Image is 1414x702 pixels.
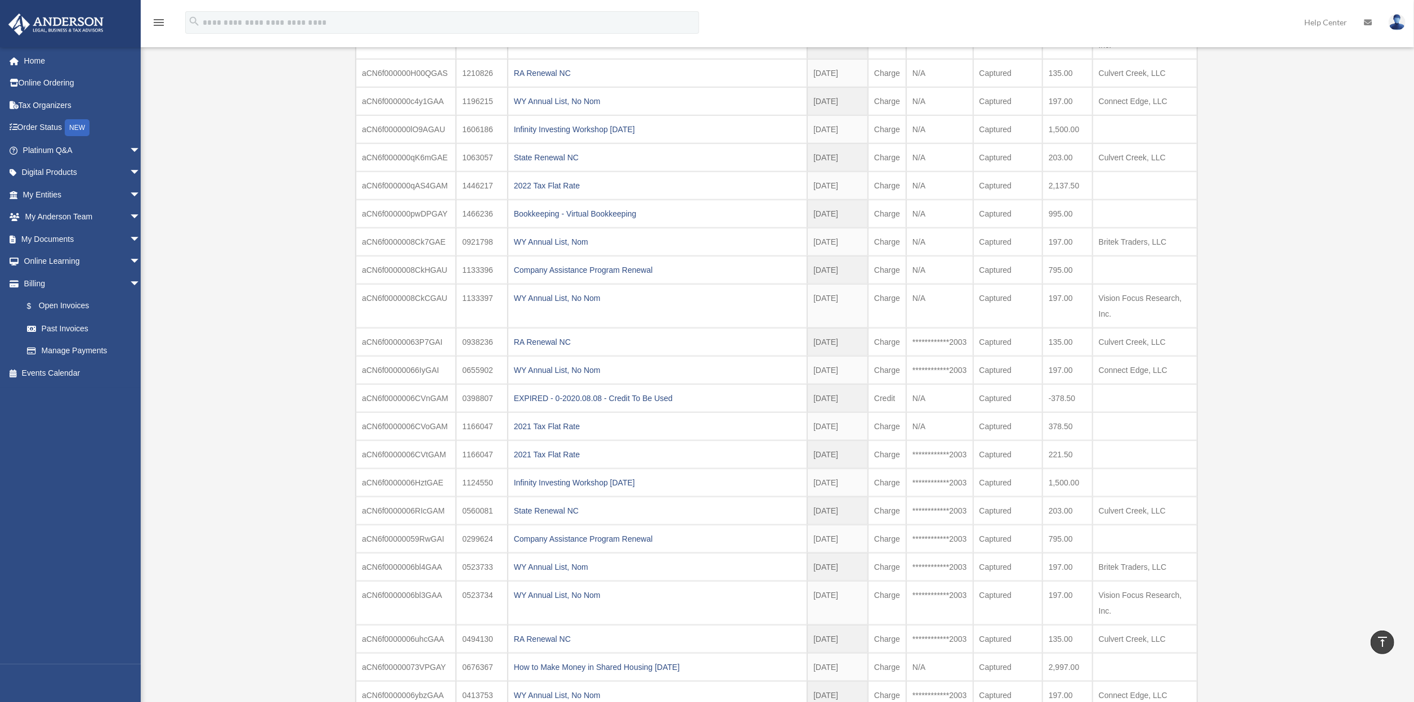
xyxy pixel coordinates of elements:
[514,475,801,490] div: Infinity Investing Workshop [DATE]
[1042,328,1093,356] td: 135.00
[1042,143,1093,172] td: 203.00
[906,653,973,681] td: N/A
[16,317,152,340] a: Past Invoices
[456,228,507,256] td: 0921798
[129,250,152,273] span: arrow_drop_down
[514,631,801,647] div: RA Renewal NC
[868,356,906,384] td: Charge
[868,581,906,625] td: Charge
[1042,59,1093,87] td: 135.00
[456,143,507,172] td: 1063057
[807,440,868,469] td: [DATE]
[1371,631,1394,654] a: vertical_align_top
[807,115,868,143] td: [DATE]
[973,384,1042,412] td: Captured
[456,440,507,469] td: 1166047
[514,503,801,519] div: State Renewal NC
[807,200,868,228] td: [DATE]
[356,581,456,625] td: aCN6f0000006bl3GAA
[129,272,152,295] span: arrow_drop_down
[514,234,801,250] div: WY Annual List, Nom
[16,295,158,318] a: $Open Invoices
[868,384,906,412] td: Credit
[356,228,456,256] td: aCN6f0000008Ck7GAE
[973,284,1042,328] td: Captured
[514,178,801,193] div: 2022 Tax Flat Rate
[8,206,158,228] a: My Anderson Teamarrow_drop_down
[356,284,456,328] td: aCN6f0000008CkCGAU
[356,87,456,115] td: aCN6f000000c4y1GAA
[456,384,507,412] td: 0398807
[868,200,906,228] td: Charge
[129,228,152,251] span: arrow_drop_down
[8,139,158,161] a: Platinum Q&Aarrow_drop_down
[356,115,456,143] td: aCN6f000000lO9AGAU
[973,115,1042,143] td: Captured
[1042,356,1093,384] td: 197.00
[514,362,801,378] div: WY Annual List, No Nom
[33,299,39,313] span: $
[807,172,868,200] td: [DATE]
[973,228,1042,256] td: Captured
[868,59,906,87] td: Charge
[456,469,507,497] td: 1124550
[152,20,165,29] a: menu
[356,172,456,200] td: aCN6f000000qAS4GAM
[456,497,507,525] td: 0560081
[973,143,1042,172] td: Captured
[973,256,1042,284] td: Captured
[456,59,507,87] td: 1210826
[1042,497,1093,525] td: 203.00
[456,284,507,328] td: 1133397
[973,625,1042,653] td: Captured
[356,525,456,553] td: aCN6f00000059RwGAI
[514,418,801,434] div: 2021 Tax Flat Rate
[1042,653,1093,681] td: 2,997.00
[868,497,906,525] td: Charge
[807,412,868,440] td: [DATE]
[1093,87,1197,115] td: Connect Edge, LLC
[8,183,158,206] a: My Entitiesarrow_drop_down
[973,469,1042,497] td: Captured
[514,334,801,350] div: RA Renewal NC
[868,653,906,681] td: Charge
[973,525,1042,553] td: Captured
[356,553,456,581] td: aCN6f0000006bl4GAA
[868,172,906,200] td: Charge
[807,581,868,625] td: [DATE]
[868,228,906,256] td: Charge
[1042,412,1093,440] td: 378.50
[1093,284,1197,328] td: Vision Focus Research, Inc.
[456,653,507,681] td: 0676367
[456,172,507,200] td: 1446217
[1093,328,1197,356] td: Culvert Creek, LLC
[973,440,1042,469] td: Captured
[973,553,1042,581] td: Captured
[973,328,1042,356] td: Captured
[1042,384,1093,412] td: -378.50
[906,228,973,256] td: N/A
[807,625,868,653] td: [DATE]
[356,143,456,172] td: aCN6f000000qK6mGAE
[129,161,152,184] span: arrow_drop_down
[868,115,906,143] td: Charge
[973,200,1042,228] td: Captured
[973,87,1042,115] td: Captured
[456,412,507,440] td: 1166047
[65,119,90,136] div: NEW
[514,559,801,575] div: WY Annual List, Nom
[868,87,906,115] td: Charge
[514,150,801,165] div: State Renewal NC
[456,200,507,228] td: 1466236
[129,183,152,206] span: arrow_drop_down
[906,200,973,228] td: N/A
[1093,553,1197,581] td: Britek Traders, LLC
[8,161,158,184] a: Digital Productsarrow_drop_down
[1042,553,1093,581] td: 197.00
[868,525,906,553] td: Charge
[807,356,868,384] td: [DATE]
[514,262,801,278] div: Company Assistance Program Renewal
[456,356,507,384] td: 0655902
[1042,440,1093,469] td: 221.50
[868,469,906,497] td: Charge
